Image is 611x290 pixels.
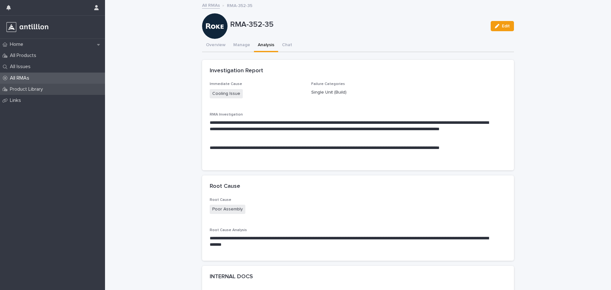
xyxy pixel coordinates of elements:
p: Product Library [7,86,48,92]
span: Failure Categories [311,82,345,86]
button: Manage [229,39,254,52]
button: Overview [202,39,229,52]
p: All Products [7,53,41,59]
a: All RMAs [202,1,220,9]
p: Home [7,41,28,47]
p: Links [7,97,26,103]
img: r3a3Z93SSpeN6cOOTyqw [5,21,50,33]
button: Analysis [254,39,278,52]
button: Chat [278,39,296,52]
span: RMA Investigation [210,113,243,117]
p: RMA-352-35 [230,20,486,29]
h2: Investigation Report [210,67,263,74]
span: Poor Assembly [210,205,245,214]
h2: Root Cause [210,183,240,190]
span: Immediate Cause [210,82,242,86]
h2: INTERNAL DOCS [210,273,253,280]
span: Edit [502,24,510,28]
p: All Issues [7,64,36,70]
span: Cooling Issue [210,89,243,98]
p: All RMAs [7,75,34,81]
p: Single Unit (Build) [311,89,405,96]
span: Root Cause [210,198,231,202]
p: RMA-352-35 [227,2,252,9]
span: Root Cause Analysis [210,228,247,232]
button: Edit [491,21,514,31]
